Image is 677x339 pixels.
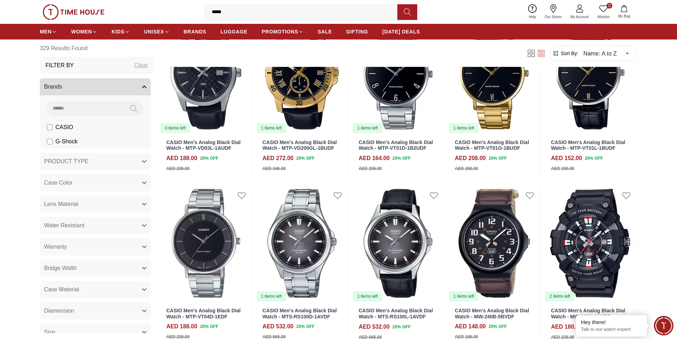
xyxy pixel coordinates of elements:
[607,3,612,9] span: 0
[71,25,97,38] a: WOMEN
[579,43,634,63] div: Name: A to Z
[449,123,478,133] div: 1 items left
[144,28,164,35] span: UNISEX
[351,16,445,134] img: CASIO Men's Analog Black Dial Watch - MTP-VT01D-1B2UDF
[455,165,478,172] div: AED 260.00
[257,123,286,133] div: 1 items left
[448,185,541,302] a: CASIO Men's Analog Black Dial Watch - MW-240B-5BVDF1 items left
[40,217,151,234] button: Water Resistant
[112,25,130,38] a: KIDS
[44,328,55,337] span: Size
[40,238,151,255] button: Warranty
[359,165,382,172] div: AED 205.00
[544,16,637,134] img: CASIO Men's Analog Black Dial Watch - MTP-VT01L-1BUDF
[45,61,74,70] h3: Filter By
[296,323,315,330] span: 20 % OFF
[40,302,151,319] button: Diamension
[489,323,507,330] span: 20 % OFF
[44,83,62,91] span: Brands
[455,308,529,319] a: CASIO Men's Analog Black Dial Watch - MW-240B-5BVDF
[40,153,151,170] button: PRODUCT TYPE
[318,28,332,35] span: SALE
[541,3,566,21] a: Our Stores
[359,323,389,331] h4: AED 532.00
[448,185,541,302] img: CASIO Men's Analog Black Dial Watch - MW-240B-5BVDF
[525,3,541,21] a: Help
[551,323,582,331] h4: AED 180.00
[184,25,206,38] a: BRANDS
[346,28,368,35] span: GIFTING
[593,3,614,21] a: 0Wishlist
[296,155,315,161] span: 20 % OFF
[382,25,420,38] a: [DATE] DEALS
[112,28,124,35] span: KIDS
[40,196,151,213] button: Lens Material
[359,139,433,151] a: CASIO Men's Analog Black Dial Watch - MTP-VT01D-1B2UDF
[392,155,410,161] span: 20 % OFF
[382,28,420,35] span: [DATE] DEALS
[449,291,478,301] div: 1 items left
[44,285,79,294] span: Case Material
[455,154,486,163] h4: AED 208.00
[44,179,72,187] span: Case Color
[221,25,248,38] a: LUGGAGE
[455,322,486,331] h4: AED 148.00
[221,28,248,35] span: LUGGAGE
[256,185,349,302] img: CASIO Men's Analog Black Dial Watch - MTS-RS100D-1AVDF
[40,40,154,57] h6: 329 Results Found
[159,16,252,134] img: CASIO Men's Analog Black Dial Watch - MTP-VD03L-1AUDF
[581,319,641,326] div: Hey there!
[166,139,241,151] a: CASIO Men's Analog Black Dial Watch - MTP-VD03L-1AUDF
[359,154,389,163] h4: AED 164.00
[40,25,57,38] a: MEN
[542,14,565,20] span: Our Stores
[166,154,197,163] h4: AED 188.00
[263,322,294,331] h4: AED 532.00
[551,139,625,151] a: CASIO Men's Analog Black Dial Watch - MTP-VT01L-1BUDF
[44,200,78,208] span: Lens Material
[44,307,74,315] span: Diamension
[351,185,445,302] a: CASIO Men's Analog Black Dial Watch - MTS-RS100L-1AVDF1 items left
[552,50,579,57] button: Sort By:
[263,139,337,151] a: CASIO Men's Analog Black Dial Watch - MTP-VD200GL-1BUDF
[44,221,84,230] span: Water Resistant
[545,291,574,301] div: 2 items left
[134,61,148,70] div: Clear
[595,14,612,20] span: Wishlist
[184,28,206,35] span: BRANDS
[44,264,77,272] span: Bridge Width
[200,323,218,330] span: 20 % OFF
[489,155,507,161] span: 20 % OFF
[257,291,286,301] div: 1 items left
[44,157,88,166] span: PRODUCT TYPE
[346,25,368,38] a: GIFTING
[351,185,445,302] img: CASIO Men's Analog Black Dial Watch - MTS-RS100L-1AVDF
[353,291,382,301] div: 1 items left
[262,25,303,38] a: PROMOTIONS
[353,123,382,133] div: 1 items left
[568,14,592,20] span: My Account
[448,16,541,134] a: CASIO Men's Analog Black Dial Watch - MTP-VT01G-1BUDF1 items left
[614,4,634,20] button: My Bag
[263,165,286,172] div: AED 340.00
[551,165,574,172] div: AED 190.00
[551,308,625,319] a: CASIO Men's Analog Black Dial Watch - MW-610H-1AVDF
[166,322,197,331] h4: AED 188.00
[161,123,190,133] div: 3 items left
[47,139,53,144] input: G-Shock
[200,155,218,161] span: 20 % OFF
[551,154,582,163] h4: AED 152.00
[455,139,529,151] a: CASIO Men's Analog Black Dial Watch - MTP-VT01G-1BUDF
[43,4,104,20] img: ...
[71,28,92,35] span: WOMEN
[318,25,332,38] a: SALE
[47,125,53,130] input: CASIO
[40,78,151,95] button: Brands
[585,155,603,161] span: 20 % OFF
[40,281,151,298] button: Case Material
[256,16,349,134] img: CASIO Men's Analog Black Dial Watch - MTP-VD200GL-1BUDF
[654,316,673,335] div: Chat Widget
[256,185,349,302] a: CASIO Men's Analog Black Dial Watch - MTS-RS100D-1AVDF1 items left
[159,185,252,302] img: CASIO Men's Analog Black Dial Watch - MTP-VT04D-1EDF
